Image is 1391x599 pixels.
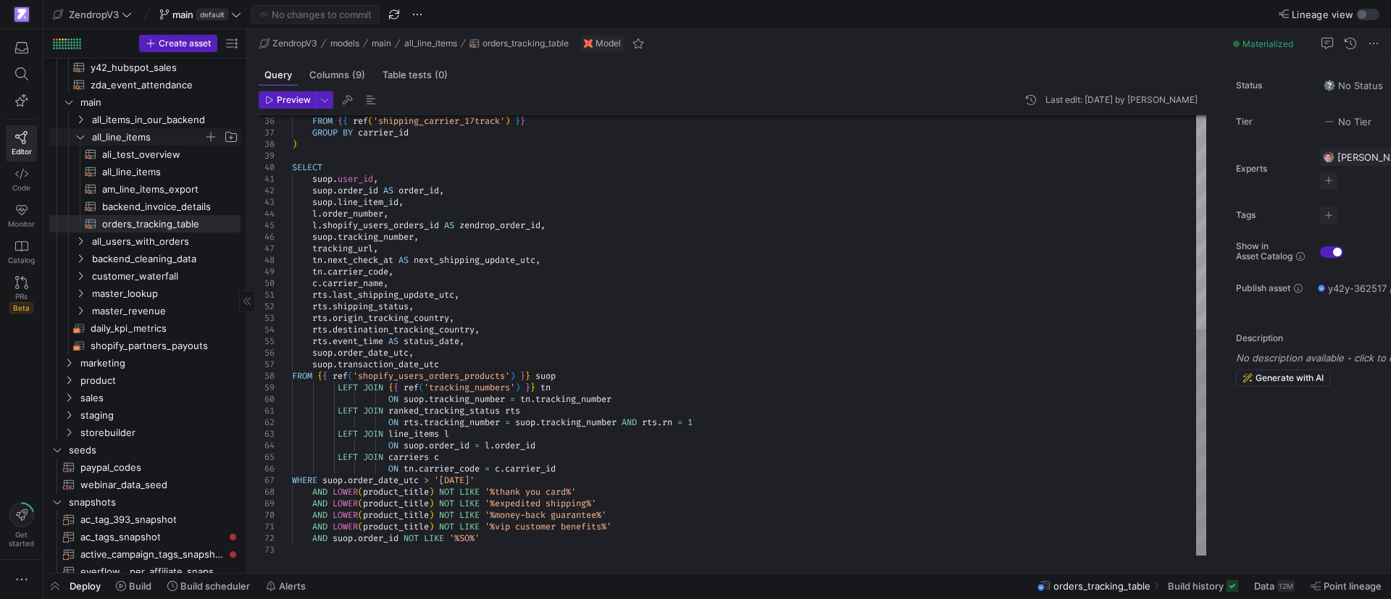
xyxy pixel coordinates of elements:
[49,545,241,563] a: active_campaign_tags_snapshot​​​​​​​
[540,219,546,231] span: ,
[156,5,245,24] button: maindefault
[535,254,540,266] span: ,
[312,324,327,335] span: rts
[353,370,510,382] span: 'shopify_users_orders_products'
[429,393,505,405] span: tracking_number
[49,372,241,389] div: Press SPACE to select this row.
[530,393,535,405] span: .
[515,115,520,127] span: }
[312,254,322,266] span: tn
[1242,38,1293,49] span: Materialized
[1248,574,1301,598] button: Data12M
[368,115,373,127] span: (
[292,370,312,382] span: FROM
[49,111,241,128] div: Press SPACE to select this row.
[677,416,682,428] span: =
[327,266,388,277] span: carrier_code
[172,9,193,20] span: main
[1323,151,1334,163] img: https://storage.googleapis.com/y42-prod-data-exchange/images/G2kHvxVlt02YItTmblwfhPy4mK5SfUxFU6Tr...
[80,564,224,580] span: everflow__per_affiliate_snapshot​​​​​​​
[259,173,275,185] div: 41
[49,5,135,24] button: ZendropV3
[49,337,241,354] a: shopify_partners_payouts​​​​​​​​​​
[49,59,241,76] a: y42_hubspot_sales​​​​​​​​​​
[312,289,327,301] span: rts
[49,319,241,337] div: Press SPACE to select this row.
[259,208,275,219] div: 44
[483,38,569,49] span: orders_tracking_table
[196,9,228,20] span: default
[14,7,29,22] img: https://storage.googleapis.com/y42-prod-data-exchange/images/qZXOSqkTtPuVcXVzF40oUlM07HVTwZXfPK0U...
[312,185,333,196] span: suop
[129,580,151,592] span: Build
[259,127,275,138] div: 37
[459,219,540,231] span: zendrop_order_id
[333,231,338,243] span: .
[49,163,241,180] div: Press SPACE to select this row.
[12,147,32,156] span: Editor
[80,529,224,545] span: ac_tags_snapshot​​​​​​​
[92,268,238,285] span: customer_waterfall
[1304,574,1388,598] button: Point lineage
[312,196,333,208] span: suop
[69,9,119,20] span: ZendropV3
[92,303,238,319] span: master_revenue
[259,289,275,301] div: 51
[259,231,275,243] div: 46
[49,180,241,198] div: Press SPACE to select this row.
[49,285,241,302] div: Press SPACE to select this row.
[475,324,480,335] span: ,
[404,38,457,49] span: all_line_items
[317,219,322,231] span: .
[312,312,327,324] span: rts
[327,289,333,301] span: .
[1320,76,1387,95] button: No statusNo Status
[1324,116,1371,127] span: No Tier
[662,416,672,428] span: rn
[363,405,383,416] span: JOIN
[1324,80,1335,91] img: No status
[505,405,520,416] span: rts
[383,185,393,196] span: AS
[102,181,224,198] span: am_line_items_export​​​​​​​​​​
[49,198,241,215] a: backend_invoice_details​​​​​​​​​​
[322,370,327,382] span: {
[333,173,338,185] span: .
[657,416,662,428] span: .
[338,382,358,393] span: LEFT
[49,267,241,285] div: Press SPACE to select this row.
[353,115,368,127] span: ref
[424,393,429,405] span: .
[80,407,238,424] span: staging
[363,382,383,393] span: JOIN
[333,185,338,196] span: .
[398,185,439,196] span: order_id
[102,216,224,233] span: orders_tracking_table​​​​​​​​​​
[309,70,365,80] span: Columns
[49,458,241,476] a: paypal_codes​​​​​​
[1236,241,1292,261] span: Show in Asset Catalog
[348,370,353,382] span: (
[1292,9,1353,20] span: Lineage view
[1236,80,1308,91] span: Status
[352,70,365,80] span: (9)
[327,312,333,324] span: .
[1254,580,1274,592] span: Data
[259,370,275,382] div: 58
[6,270,37,319] a: PRsBeta
[80,94,238,111] span: main
[6,2,37,27] a: https://storage.googleapis.com/y42-prod-data-exchange/images/qZXOSqkTtPuVcXVzF40oUlM07HVTwZXfPK0U...
[622,416,637,428] span: AND
[388,382,393,393] span: {
[259,266,275,277] div: 49
[327,254,393,266] span: next_check_at
[49,76,241,93] div: Press SPACE to select this row.
[414,231,419,243] span: ,
[259,254,275,266] div: 48
[1236,369,1330,387] button: Generate with AI
[535,416,540,428] span: .
[510,370,515,382] span: )
[80,390,238,406] span: sales
[49,93,241,111] div: Press SPACE to select this row.
[1161,574,1245,598] button: Build history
